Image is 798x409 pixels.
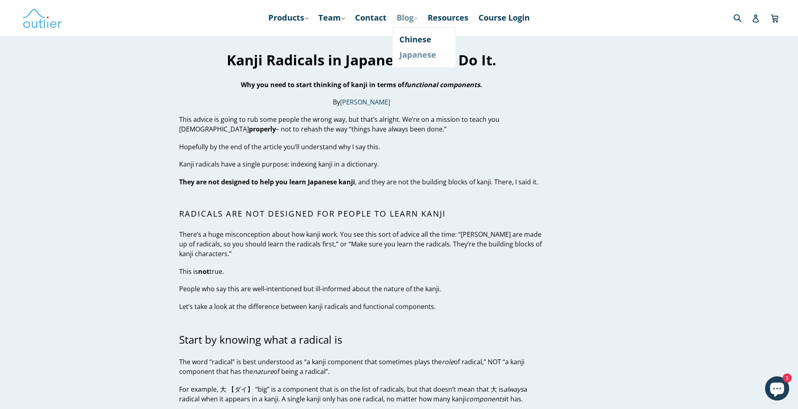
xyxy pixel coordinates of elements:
p: By [179,97,543,107]
p: Let’s take a look at the difference between kanji radicals and functional components. [179,302,543,311]
p: Hopefully by the end of the article you’ll understand why I say this. [179,142,543,152]
strong: properly [249,125,276,134]
h3: Start by knowing what a radical is [179,334,543,346]
a: Japanese [399,47,448,63]
input: Search [731,9,754,26]
em: functional components [404,80,480,89]
img: Outlier Linguistics [22,6,63,29]
em: role [442,357,454,366]
a: [PERSON_NAME] [340,98,390,107]
strong: Kanji Radicals in Japanese. Don’t Do It. [227,50,496,69]
a: Team [314,10,349,25]
em: always [503,385,524,394]
a: Contact [351,10,391,25]
p: This is true. [179,267,543,276]
a: Products [264,10,312,25]
inbox-online-store-chat: Shopify online store chat [762,376,792,403]
strong: Why you need to start thinking of kanji in terms of . [241,80,482,89]
em: components [466,394,505,403]
a: Blog [393,10,422,25]
strong: not [198,267,209,276]
p: For example, 大 【ダイ】 “big” is a component that is on the list of radicals, but that doesn’t mean t... [179,384,543,404]
a: Resources [424,10,472,25]
a: Course Login [474,10,534,25]
em: nature [253,367,274,376]
p: This advice is going to rub some people the wrong way, but that’s alright. We’re on a mission to ... [179,115,543,134]
p: , and they are not the building blocks of kanji. There, I said it. [179,177,543,187]
h2: Radicals are not designed for people to learn kanji [179,209,543,219]
p: Kanji radicals have a single purpose: indexing kanji in a dictionary. [179,159,543,169]
strong: They are not designed to help you learn Japanese kanji [179,177,355,186]
p: The word “radical” is best understood as “a kanji component that sometimes plays the of radical,”... [179,357,543,376]
p: There’s a huge misconception about how kanji work. You see this sort of advice all the time: “[PE... [179,230,543,259]
a: Chinese [399,32,448,47]
p: People who say this are well-intentioned but ill-informed about the nature of the kanji. [179,284,543,294]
